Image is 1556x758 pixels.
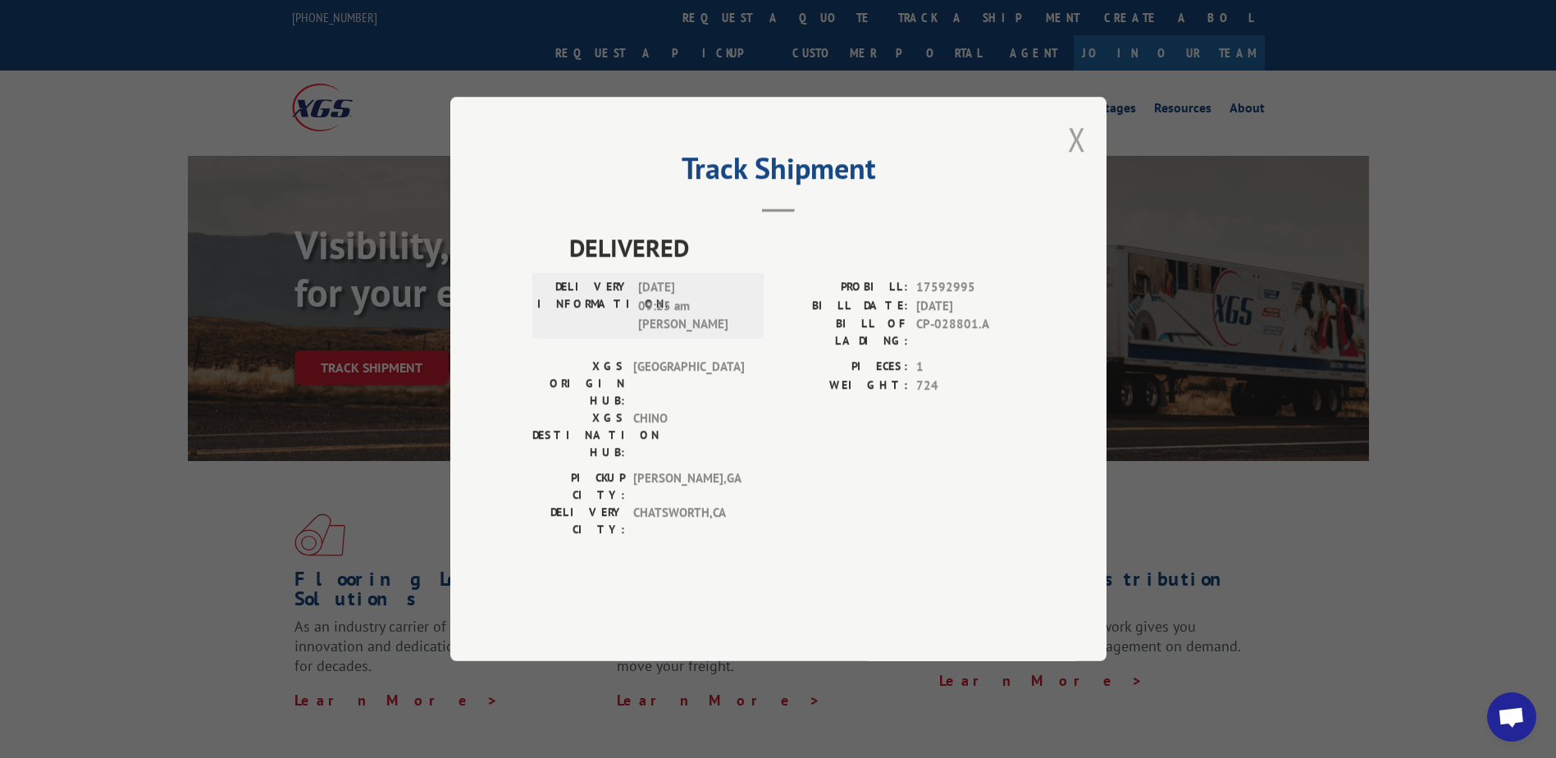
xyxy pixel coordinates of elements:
label: PICKUP CITY: [532,469,625,504]
span: 724 [916,377,1024,395]
label: BILL DATE: [778,297,908,316]
span: CHINO [633,409,744,461]
span: [DATE] 09:25 am [PERSON_NAME] [638,278,749,334]
label: DELIVERY INFORMATION: [537,278,630,334]
label: BILL OF LADING: [778,315,908,349]
span: DELIVERED [569,229,1024,266]
span: 1 [916,358,1024,377]
label: DELIVERY CITY: [532,504,625,538]
label: XGS DESTINATION HUB: [532,409,625,461]
label: PROBILL: [778,278,908,297]
span: [PERSON_NAME] , GA [633,469,744,504]
div: Open chat [1487,692,1536,742]
span: CP-028801.A [916,315,1024,349]
button: Close modal [1068,117,1086,161]
span: [DATE] [916,297,1024,316]
span: CHATSWORTH , CA [633,504,744,538]
span: [GEOGRAPHIC_DATA] [633,358,744,409]
label: WEIGHT: [778,377,908,395]
label: XGS ORIGIN HUB: [532,358,625,409]
label: PIECES: [778,358,908,377]
span: 17592995 [916,278,1024,297]
h2: Track Shipment [532,157,1024,188]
